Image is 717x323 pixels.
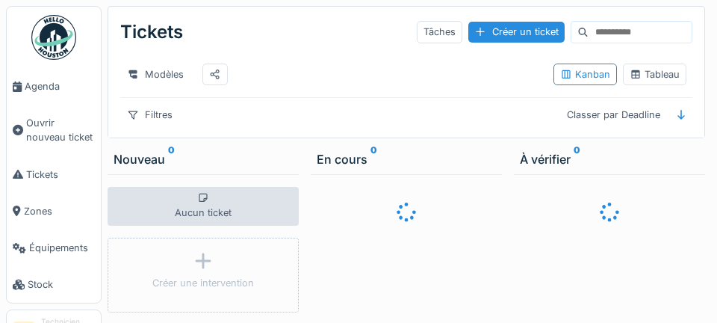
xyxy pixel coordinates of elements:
[25,79,95,93] span: Agenda
[7,230,101,266] a: Équipements
[26,167,95,182] span: Tickets
[417,21,462,43] div: Tâches
[7,266,101,303] a: Stock
[152,276,254,290] div: Créer une intervention
[574,150,580,168] sup: 0
[114,150,293,168] div: Nouveau
[168,150,175,168] sup: 0
[7,105,101,156] a: Ouvrir nouveau ticket
[520,150,699,168] div: À vérifier
[468,22,565,42] div: Créer un ticket
[29,241,95,255] span: Équipements
[24,204,95,218] span: Zones
[370,150,377,168] sup: 0
[31,15,76,60] img: Badge_color-CXgf-gQk.svg
[7,156,101,193] a: Tickets
[560,67,610,81] div: Kanban
[317,150,496,168] div: En cours
[120,13,183,52] div: Tickets
[7,193,101,230] a: Zones
[630,67,680,81] div: Tableau
[7,68,101,105] a: Agenda
[26,116,95,144] span: Ouvrir nouveau ticket
[120,64,190,85] div: Modèles
[560,104,667,126] div: Classer par Deadline
[108,187,299,226] div: Aucun ticket
[120,104,179,126] div: Filtres
[28,277,95,292] span: Stock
